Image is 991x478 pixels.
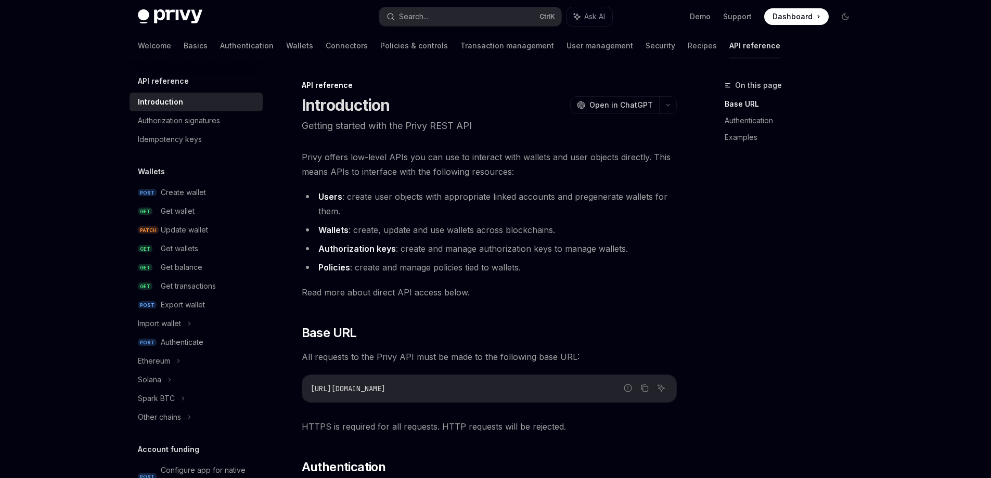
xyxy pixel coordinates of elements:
[138,443,199,456] h5: Account funding
[302,419,677,434] span: HTTPS is required for all requests. HTTP requests will be rejected.
[138,75,189,87] h5: API reference
[138,114,220,127] div: Authorization signatures
[138,133,202,146] div: Idempotency keys
[379,7,561,26] button: Search...CtrlK
[138,33,171,58] a: Welcome
[138,317,181,330] div: Import wallet
[302,350,677,364] span: All requests to the Privy API must be made to the following base URL:
[138,226,159,234] span: PATCH
[584,11,605,22] span: Ask AI
[184,33,208,58] a: Basics
[567,33,633,58] a: User management
[690,11,711,22] a: Demo
[302,260,677,275] li: : create and manage policies tied to wallets.
[311,384,385,393] span: [URL][DOMAIN_NAME]
[302,119,677,133] p: Getting started with the Privy REST API
[138,165,165,178] h5: Wallets
[735,79,782,92] span: On this page
[138,282,152,290] span: GET
[399,10,428,23] div: Search...
[138,9,202,24] img: dark logo
[130,202,263,221] a: GETGet wallet
[567,7,612,26] button: Ask AI
[286,33,313,58] a: Wallets
[837,8,854,25] button: Toggle dark mode
[138,96,183,108] div: Introduction
[138,245,152,253] span: GET
[130,277,263,295] a: GETGet transactions
[318,191,342,202] strong: Users
[638,381,651,395] button: Copy the contents from the code block
[725,112,862,129] a: Authentication
[138,208,152,215] span: GET
[380,33,448,58] a: Policies & controls
[161,299,205,311] div: Export wallet
[302,459,386,475] span: Authentication
[723,11,752,22] a: Support
[302,223,677,237] li: : create, update and use wallets across blockchains.
[161,205,195,217] div: Get wallet
[161,261,202,274] div: Get balance
[130,333,263,352] a: POSTAuthenticate
[138,411,181,423] div: Other chains
[161,336,203,348] div: Authenticate
[725,96,862,112] a: Base URL
[138,339,157,346] span: POST
[589,100,653,110] span: Open in ChatGPT
[130,221,263,239] a: PATCHUpdate wallet
[302,285,677,300] span: Read more about direct API access below.
[161,280,216,292] div: Get transactions
[138,264,152,272] span: GET
[161,186,206,199] div: Create wallet
[138,301,157,309] span: POST
[130,93,263,111] a: Introduction
[302,80,677,91] div: API reference
[138,355,170,367] div: Ethereum
[318,262,350,273] strong: Policies
[130,295,263,314] a: POSTExport wallet
[570,96,659,114] button: Open in ChatGPT
[220,33,274,58] a: Authentication
[161,224,208,236] div: Update wallet
[539,12,555,21] span: Ctrl K
[302,150,677,179] span: Privy offers low-level APIs you can use to interact with wallets and user objects directly. This ...
[138,189,157,197] span: POST
[318,225,349,235] strong: Wallets
[161,242,198,255] div: Get wallets
[773,11,813,22] span: Dashboard
[130,130,263,149] a: Idempotency keys
[138,392,175,405] div: Spark BTC
[621,381,635,395] button: Report incorrect code
[764,8,829,25] a: Dashboard
[654,381,668,395] button: Ask AI
[326,33,368,58] a: Connectors
[725,129,862,146] a: Examples
[729,33,780,58] a: API reference
[460,33,554,58] a: Transaction management
[646,33,675,58] a: Security
[130,111,263,130] a: Authorization signatures
[302,189,677,218] li: : create user objects with appropriate linked accounts and pregenerate wallets for them.
[130,183,263,202] a: POSTCreate wallet
[130,239,263,258] a: GETGet wallets
[138,373,161,386] div: Solana
[302,96,390,114] h1: Introduction
[688,33,717,58] a: Recipes
[302,241,677,256] li: : create and manage authorization keys to manage wallets.
[318,243,396,254] strong: Authorization keys
[302,325,357,341] span: Base URL
[130,258,263,277] a: GETGet balance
